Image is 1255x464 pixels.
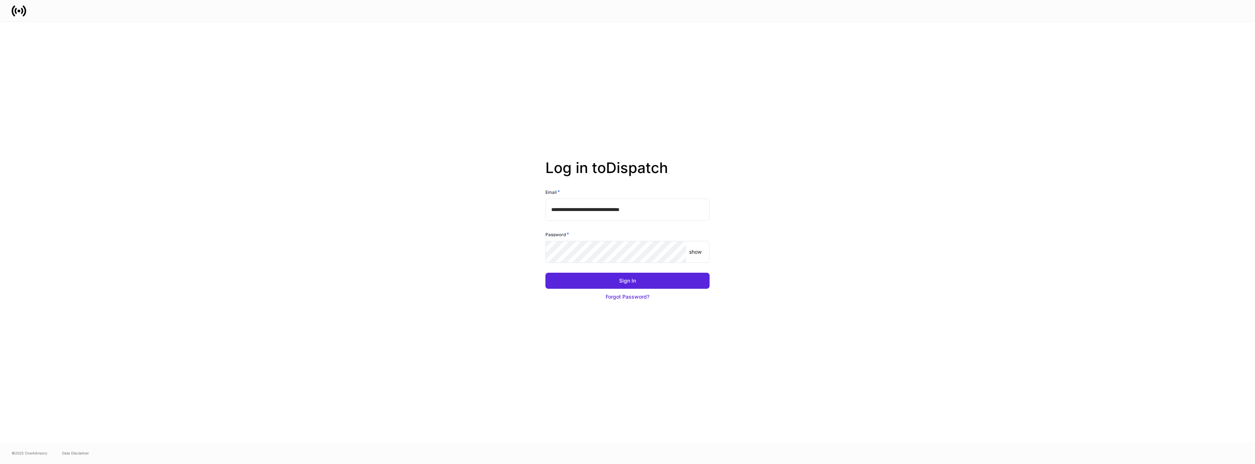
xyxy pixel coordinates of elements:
h2: Log in to Dispatch [545,159,710,188]
span: © 2025 OneAdvisory [12,450,47,456]
button: Forgot Password? [545,289,710,305]
div: Sign In [619,277,636,284]
h6: Email [545,188,560,196]
a: Data Disclaimer [62,450,89,456]
h6: Password [545,231,569,238]
button: Sign In [545,273,710,289]
div: Forgot Password? [606,293,649,300]
p: show [689,248,702,256]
